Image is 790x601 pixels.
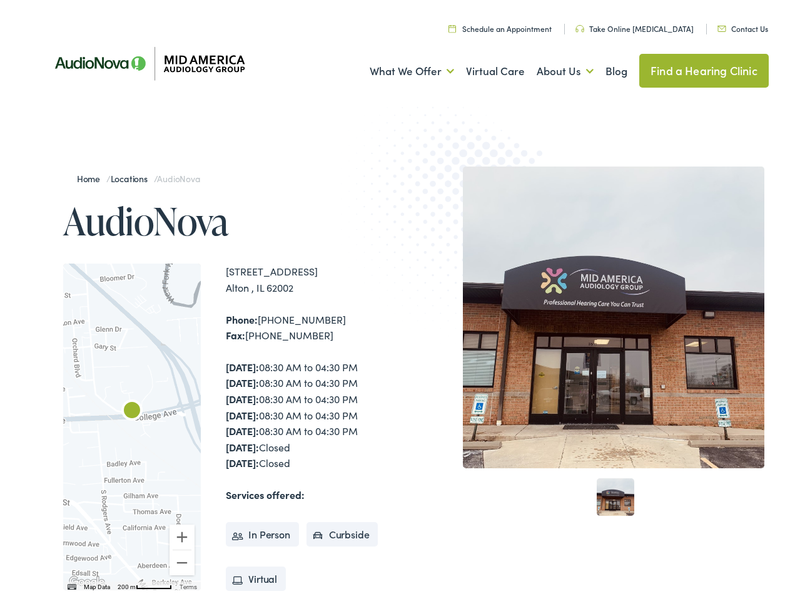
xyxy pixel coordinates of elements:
[63,197,400,238] h1: AudioNova
[226,308,400,340] div: [PHONE_NUMBER] [PHONE_NUMBER]
[597,475,634,512] a: 1
[226,356,400,468] div: 08:30 AM to 04:30 PM 08:30 AM to 04:30 PM 08:30 AM to 04:30 PM 08:30 AM to 04:30 PM 08:30 AM to 0...
[226,260,400,292] div: [STREET_ADDRESS] Alton , IL 62002
[226,452,259,466] strong: [DATE]:
[226,436,259,450] strong: [DATE]:
[226,356,259,370] strong: [DATE]:
[575,21,584,29] img: utility icon
[370,44,454,91] a: What We Offer
[84,579,110,588] button: Map Data
[717,19,768,30] a: Contact Us
[118,580,136,587] span: 200 m
[226,563,286,588] li: Virtual
[117,393,147,423] div: AudioNova
[157,168,200,181] span: AudioNova
[111,168,154,181] a: Locations
[575,19,694,30] a: Take Online [MEDICAL_DATA]
[114,578,176,587] button: Map Scale: 200 m per 54 pixels
[226,420,259,434] strong: [DATE]:
[66,570,108,587] img: Google
[448,19,552,30] a: Schedule an Appointment
[537,44,594,91] a: About Us
[77,168,106,181] a: Home
[68,579,76,588] button: Keyboard shortcuts
[448,21,456,29] img: utility icon
[466,44,525,91] a: Virtual Care
[77,168,200,181] span: / /
[605,44,627,91] a: Blog
[226,388,259,402] strong: [DATE]:
[226,518,299,543] li: In Person
[226,372,259,386] strong: [DATE]:
[226,484,305,498] strong: Services offered:
[170,521,195,546] button: Zoom in
[66,570,108,587] a: Open this area in Google Maps (opens a new window)
[170,547,195,572] button: Zoom out
[226,309,258,322] strong: Phone:
[639,50,769,84] a: Find a Hearing Clinic
[226,324,245,338] strong: Fax:
[226,404,259,418] strong: [DATE]:
[180,580,197,587] a: Terms (opens in new tab)
[306,518,378,543] li: Curbside
[717,22,726,28] img: utility icon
